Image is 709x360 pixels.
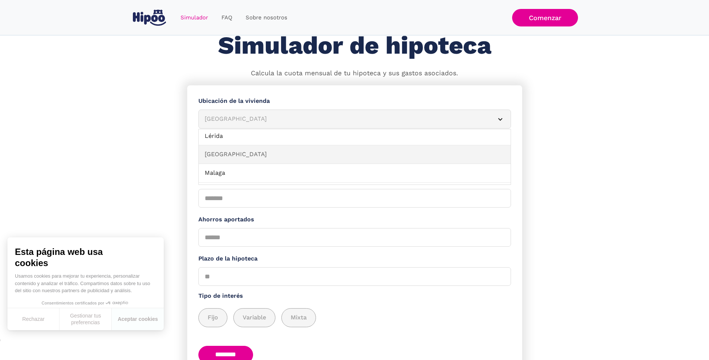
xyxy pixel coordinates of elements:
span: Variable [243,313,266,322]
a: [GEOGRAPHIC_DATA] [199,145,511,164]
label: Plazo de la hipoteca [198,254,511,263]
span: Fijo [208,313,218,322]
a: Lérida [199,127,511,146]
nav: [GEOGRAPHIC_DATA] [198,129,511,185]
a: Malaga [199,164,511,183]
div: [GEOGRAPHIC_DATA] [205,114,487,124]
a: Simulador [174,10,215,25]
a: Comenzar [512,9,578,26]
span: Mixta [291,313,307,322]
div: add_description_here [198,308,511,327]
article: [GEOGRAPHIC_DATA] [198,110,511,129]
a: home [131,7,168,29]
label: Tipo de interés [198,291,511,301]
h1: Simulador de hipoteca [218,32,491,59]
a: FAQ [215,10,239,25]
label: Ahorros aportados [198,215,511,224]
label: Ubicación de la vivienda [198,97,511,106]
a: [GEOGRAPHIC_DATA] [199,183,511,201]
p: Calcula la cuota mensual de tu hipoteca y sus gastos asociados. [251,69,458,78]
a: Sobre nosotros [239,10,294,25]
